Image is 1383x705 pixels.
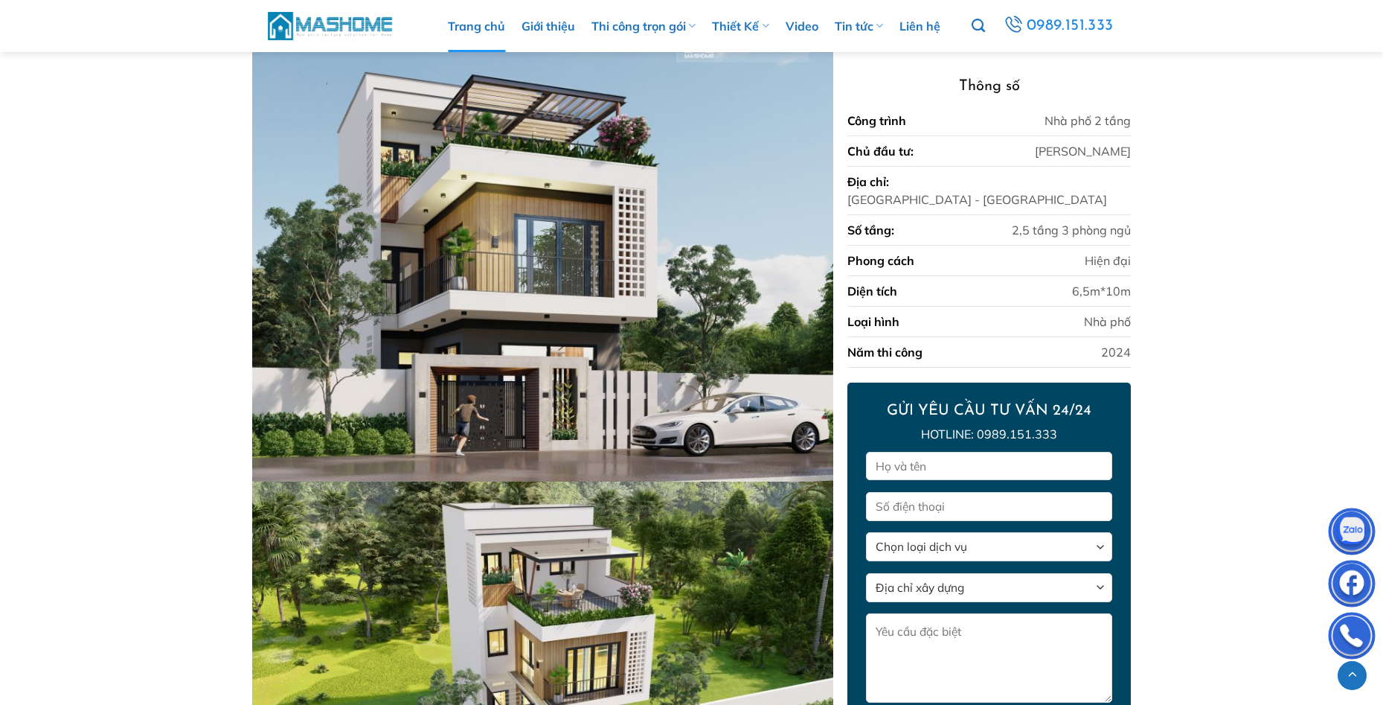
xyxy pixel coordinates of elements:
div: 2,5 tầng 3 phòng ngủ [1012,221,1131,239]
h3: Thông số [847,74,1130,98]
input: Họ và tên [866,452,1111,481]
div: Địa chỉ: [847,173,889,191]
div: Năm thi công [847,343,922,361]
img: Phone [1329,616,1374,660]
div: Nhà phố 2 tầng [1045,112,1131,130]
div: Số tầng: [847,221,894,239]
a: Tìm kiếm [972,10,985,42]
a: Lên đầu trang [1338,661,1367,690]
img: Zalo [1329,511,1374,556]
img: MasHome – Tổng Thầu Thiết Kế Và Xây Nhà Trọn Gói [268,10,394,42]
div: Công trình [847,112,906,130]
div: Nhà phố [1084,313,1131,331]
h2: GỬI YÊU CẦU TƯ VẤN 24/24 [866,401,1111,421]
div: Hiện đại [1085,252,1131,269]
p: Hotline: 0989.151.333 [866,425,1111,444]
span: 0989.151.333 [1025,13,1116,39]
div: Loại hình [847,313,899,331]
div: 2024 [1101,343,1131,361]
div: Diện tích [847,282,897,300]
img: Facebook [1329,564,1374,608]
div: Chủ đầu tư: [847,142,914,160]
div: [PERSON_NAME] [1035,142,1131,160]
a: 0989.151.333 [999,12,1119,39]
div: Phong cách [847,252,914,269]
input: Số điện thoại [866,492,1111,521]
div: 6,5m*10m [1072,282,1131,300]
div: [GEOGRAPHIC_DATA] - [GEOGRAPHIC_DATA] [847,191,1107,208]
